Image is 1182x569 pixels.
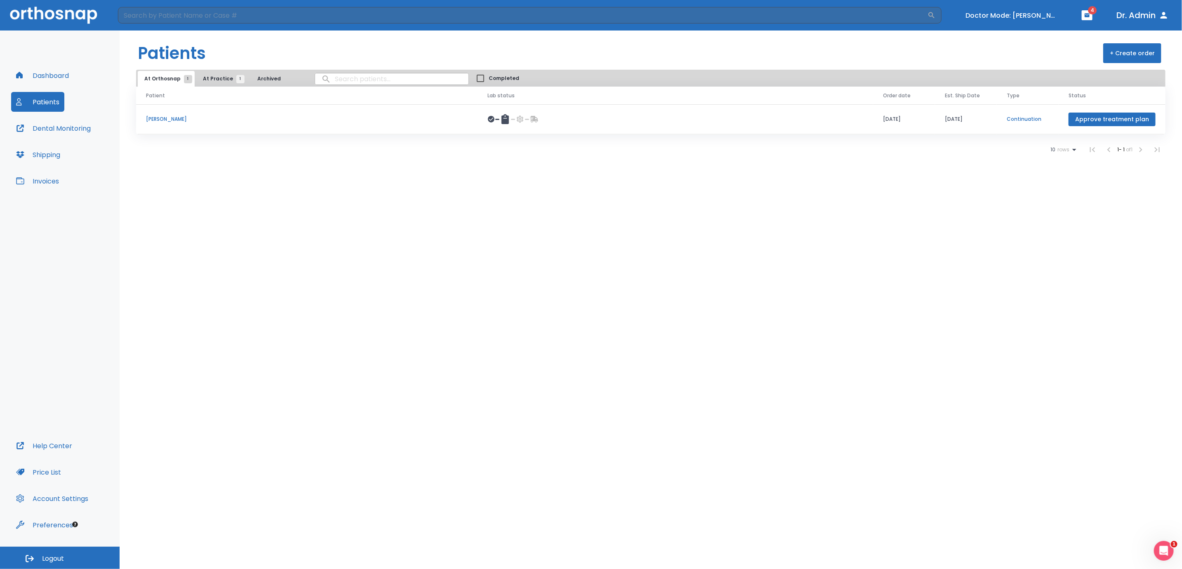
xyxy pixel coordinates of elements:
[144,75,188,82] span: At Orthosnap
[11,145,65,165] button: Shipping
[1154,541,1174,561] iframe: Intercom live chat
[184,75,192,83] span: 1
[11,436,77,456] button: Help Center
[1088,6,1097,14] span: 4
[11,66,74,85] button: Dashboard
[488,92,515,99] span: Lab status
[146,92,165,99] span: Patient
[1171,541,1177,548] span: 1
[873,104,935,134] td: [DATE]
[489,75,519,82] span: Completed
[203,75,240,82] span: At Practice
[11,92,64,112] button: Patients
[315,71,469,87] input: search
[1113,8,1172,23] button: Dr. Admin
[118,7,928,24] input: Search by Patient Name or Case #
[1126,146,1133,153] span: of 1
[11,489,93,508] button: Account Settings
[1007,115,1049,123] p: Continuation
[249,71,290,87] button: Archived
[1069,92,1086,99] span: Status
[146,115,468,123] p: [PERSON_NAME]
[883,92,911,99] span: Order date
[11,515,78,535] button: Preferences
[236,75,245,83] span: 1
[1050,147,1055,153] span: 10
[1055,147,1069,153] span: rows
[11,462,66,482] button: Price List
[71,521,79,528] div: Tooltip anchor
[1007,92,1020,99] span: Type
[11,118,96,138] button: Dental Monitoring
[935,104,997,134] td: [DATE]
[1069,113,1156,126] button: Approve treatment plan
[11,171,64,191] button: Invoices
[962,9,1061,22] button: Doctor Mode: [PERSON_NAME]
[1103,43,1161,63] button: + Create order
[10,7,97,24] img: Orthosnap
[1117,146,1126,153] span: 1 - 1
[138,41,206,66] h1: Patients
[945,92,980,99] span: Est. Ship Date
[42,554,64,563] span: Logout
[138,71,292,87] div: tabs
